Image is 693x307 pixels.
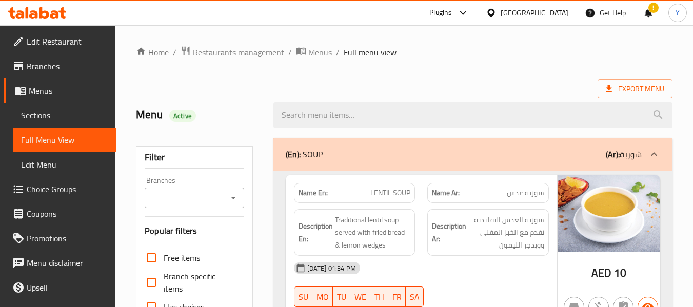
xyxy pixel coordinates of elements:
[4,226,116,251] a: Promotions
[501,7,568,18] div: [GEOGRAPHIC_DATA]
[406,286,424,307] button: SA
[344,46,397,58] span: Full menu view
[27,232,108,244] span: Promotions
[350,286,370,307] button: WE
[4,78,116,103] a: Menus
[4,177,116,201] a: Choice Groups
[432,220,466,245] strong: Description Ar:
[136,46,672,59] nav: breadcrumb
[392,290,402,304] span: FR
[432,188,460,198] strong: Name Ar:
[333,286,350,307] button: TU
[4,275,116,300] a: Upsell
[429,7,452,19] div: Plugins
[598,79,672,98] span: Export Menu
[4,201,116,226] a: Coupons
[273,102,672,128] input: search
[27,183,108,195] span: Choice Groups
[316,290,329,304] span: MO
[21,134,108,146] span: Full Menu View
[370,286,388,307] button: TH
[312,286,333,307] button: MO
[27,35,108,48] span: Edit Restaurant
[337,290,346,304] span: TU
[286,147,301,162] b: (En):
[468,214,544,252] span: شوربة العدس التقليدية تقدم مع الخبز المقلي وويدجز الليمون
[27,281,108,294] span: Upsell
[27,257,108,269] span: Menu disclaimer
[13,128,116,152] a: Full Menu View
[288,46,292,58] li: /
[164,270,235,295] span: Branch specific items
[354,290,366,304] span: WE
[136,107,261,122] h2: Menu
[21,109,108,121] span: Sections
[591,263,611,283] span: AED
[374,290,384,304] span: TH
[606,147,620,162] b: (Ar):
[181,46,284,59] a: Restaurants management
[606,148,642,160] p: شوربة
[294,286,312,307] button: SU
[273,138,672,171] div: (En): SOUP(Ar):شوربة
[21,158,108,171] span: Edit Menu
[303,263,360,273] span: [DATE] 01:34 PM
[388,286,406,307] button: FR
[4,54,116,78] a: Branches
[286,148,323,160] p: SOUP
[27,60,108,72] span: Branches
[614,263,626,283] span: 10
[27,208,108,220] span: Coupons
[336,46,340,58] li: /
[676,7,680,18] span: Y
[169,111,196,121] span: Active
[13,152,116,177] a: Edit Menu
[226,191,241,205] button: Open
[308,46,332,58] span: Menus
[4,29,116,54] a: Edit Restaurant
[299,188,328,198] strong: Name En:
[296,46,332,59] a: Menus
[173,46,176,58] li: /
[507,188,544,198] span: شوربة عدس
[370,188,410,198] span: LENTIL SOUP
[4,251,116,275] a: Menu disclaimer
[136,46,169,58] a: Home
[558,175,660,252] img: LENTIL_SOUP638905450636206415.jpg
[29,85,108,97] span: Menus
[606,83,664,95] span: Export Menu
[193,46,284,58] span: Restaurants management
[145,147,244,169] div: Filter
[169,110,196,122] div: Active
[13,103,116,128] a: Sections
[164,252,200,264] span: Free items
[299,220,333,245] strong: Description En:
[410,290,420,304] span: SA
[145,225,244,237] h3: Popular filters
[299,290,308,304] span: SU
[335,214,411,252] span: Traditional lentil soup served with fried bread & lemon wedges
